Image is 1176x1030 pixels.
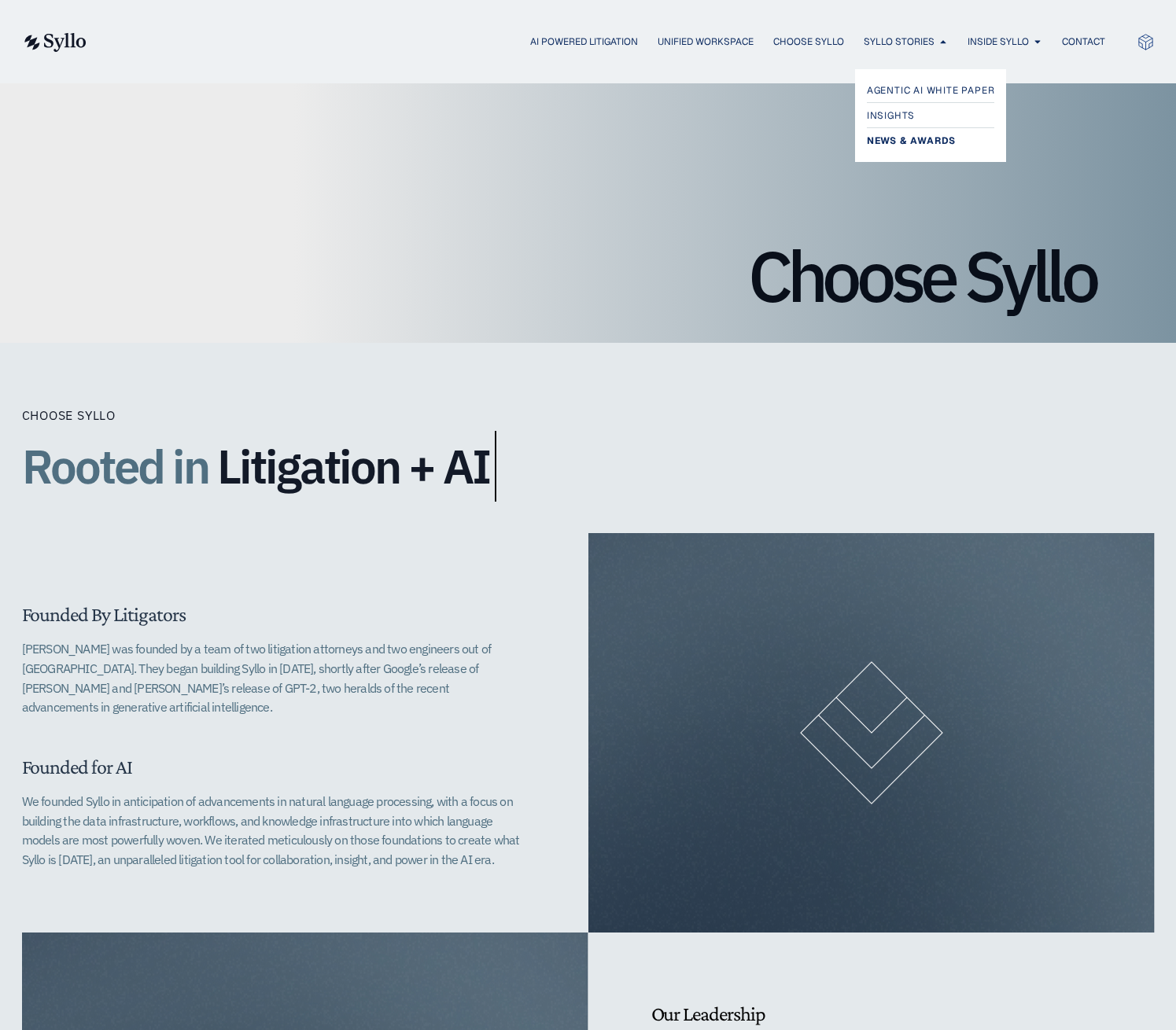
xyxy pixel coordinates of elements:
[118,35,1105,50] nav: Menu
[867,131,995,150] a: News & Awards
[658,35,754,49] a: Unified Workspace
[22,792,525,870] p: We founded Syllo in anticipation of advancements in natural language processing, with a focus on ...
[651,1002,765,1025] span: Our Leadership​
[867,131,956,150] span: News & Awards
[530,35,638,49] a: AI Powered Litigation
[867,106,915,125] span: Insights
[81,241,1096,311] h1: Choose Syllo
[867,106,995,125] a: Insights
[1062,35,1105,49] a: Contact
[864,35,935,49] a: Syllo Stories
[22,406,651,425] div: Choose Syllo
[22,756,132,778] span: Founded for AI
[22,603,186,626] span: Founded By Litigators
[968,35,1029,49] a: Inside Syllo
[118,35,1105,50] div: Menu Toggle
[22,33,87,52] img: syllo
[22,431,208,502] span: Rooted in
[867,81,995,100] a: Agentic AI White Paper
[22,639,525,717] p: [PERSON_NAME] was founded by a team of two litigation attorneys and two engineers out of [GEOGRAP...
[773,35,844,49] a: Choose Syllo
[217,440,489,492] span: Litigation + AI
